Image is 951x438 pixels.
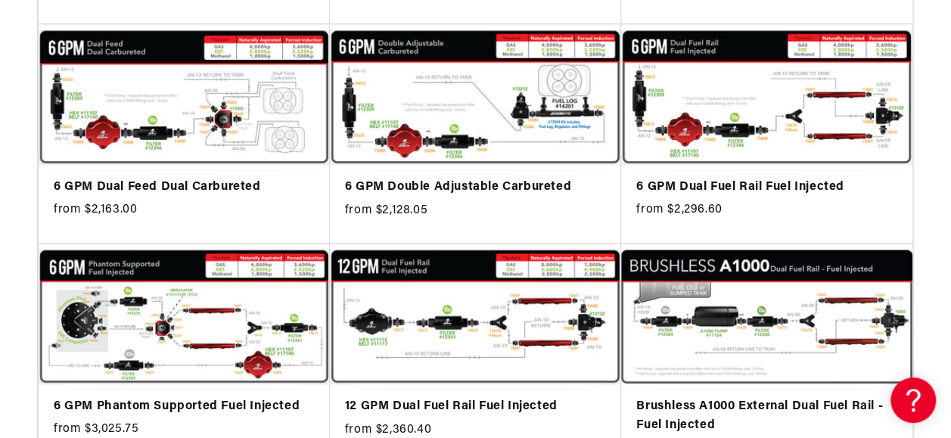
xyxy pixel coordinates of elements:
a: 6 GPM Dual Feed Dual Carbureted [54,178,315,197]
a: 12 GPM Dual Fuel Rail Fuel Injected [345,397,607,417]
a: 6 GPM Dual Fuel Rail Fuel Injected [636,178,897,197]
a: 6 GPM Double Adjustable Carbureted [345,178,607,197]
a: Brushless A1000 External Dual Fuel Rail - Fuel Injected [636,397,897,436]
a: 6 GPM Phantom Supported Fuel Injected [54,397,315,417]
